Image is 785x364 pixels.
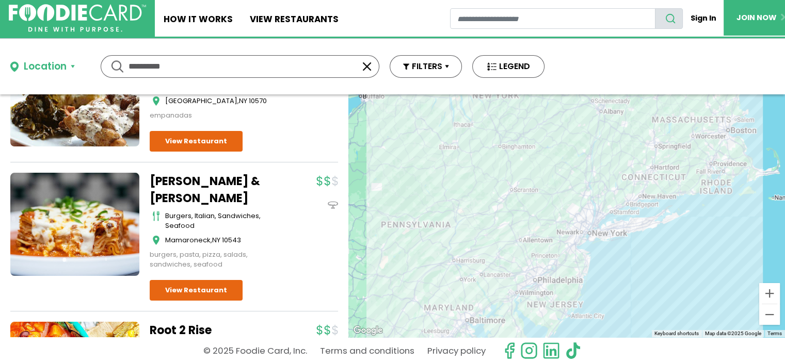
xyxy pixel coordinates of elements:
[542,342,560,359] img: linkedin.svg
[239,96,247,106] span: NY
[222,235,241,245] span: 10543
[655,8,683,29] button: search
[351,324,385,337] a: Open this area in Google Maps (opens a new window)
[150,250,279,270] div: burgers, pasta, pizza, salads, sandwiches, seafood
[759,283,780,304] button: Zoom in
[249,96,267,106] span: 10570
[328,200,338,210] img: dinein_icon.svg
[472,55,544,78] button: LEGEND
[150,173,279,207] a: [PERSON_NAME] & [PERSON_NAME]
[212,235,220,245] span: NY
[152,211,160,221] img: cutlery_icon.svg
[150,322,279,339] a: Root 2 Rise
[150,131,243,152] a: View Restaurant
[320,342,414,360] a: Terms and conditions
[24,59,67,74] div: Location
[705,330,761,336] span: Map data ©2025 Google
[759,304,780,325] button: Zoom out
[165,96,279,106] div: ,
[10,59,75,74] button: Location
[767,330,782,336] a: Terms
[427,342,486,360] a: Privacy policy
[654,330,699,337] button: Keyboard shortcuts
[203,342,307,360] p: © 2025 Foodie Card, Inc.
[165,96,237,106] span: [GEOGRAPHIC_DATA]
[150,280,243,301] a: View Restaurant
[390,55,462,78] button: FILTERS
[450,8,655,29] input: restaurant search
[683,8,724,28] a: Sign In
[165,235,211,245] span: Mamaroneck
[9,4,146,32] img: FoodieCard; Eat, Drink, Save, Donate
[152,235,160,245] img: map_icon.svg
[152,96,160,106] img: map_icon.svg
[150,110,279,121] div: empanadas
[351,324,385,337] img: Google
[165,235,279,245] div: ,
[501,342,518,359] svg: check us out on facebook
[165,211,279,231] div: burgers, italian, sandwiches, seafood
[565,342,582,359] img: tiktok.svg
